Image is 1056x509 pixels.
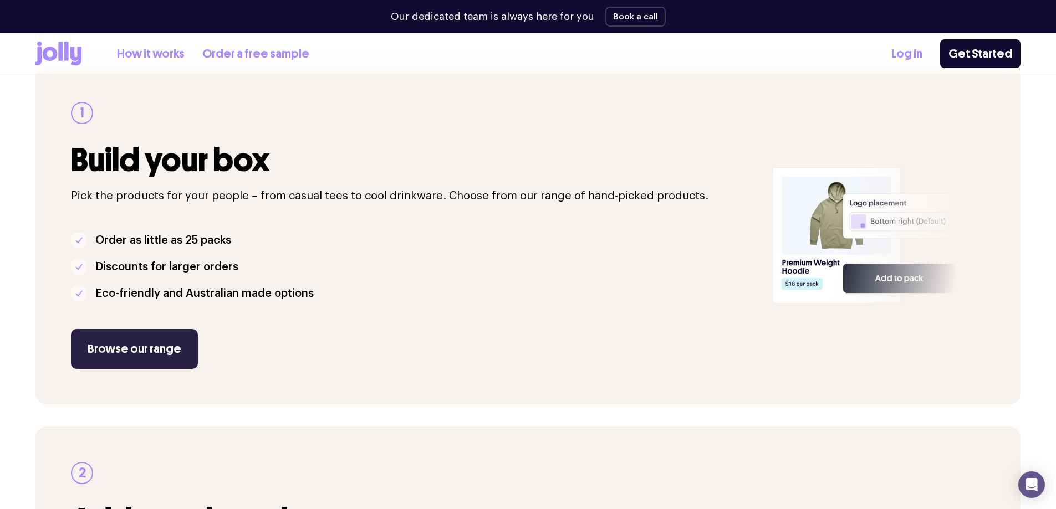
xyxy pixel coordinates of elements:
a: Get Started [940,39,1021,68]
a: Order a free sample [202,45,309,63]
a: Browse our range [71,329,198,369]
p: Discounts for larger orders [95,258,238,276]
p: Our dedicated team is always here for you [391,9,594,24]
div: 2 [71,462,93,484]
p: Order as little as 25 packs [95,232,231,249]
p: Eco-friendly and Australian made options [95,285,314,302]
a: Log In [891,45,922,63]
a: How it works [117,45,185,63]
button: Book a call [605,7,666,27]
h3: Build your box [71,142,759,178]
p: Pick the products for your people – from casual tees to cool drinkware. Choose from our range of ... [71,187,759,205]
div: 1 [71,102,93,124]
div: Open Intercom Messenger [1018,471,1045,498]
